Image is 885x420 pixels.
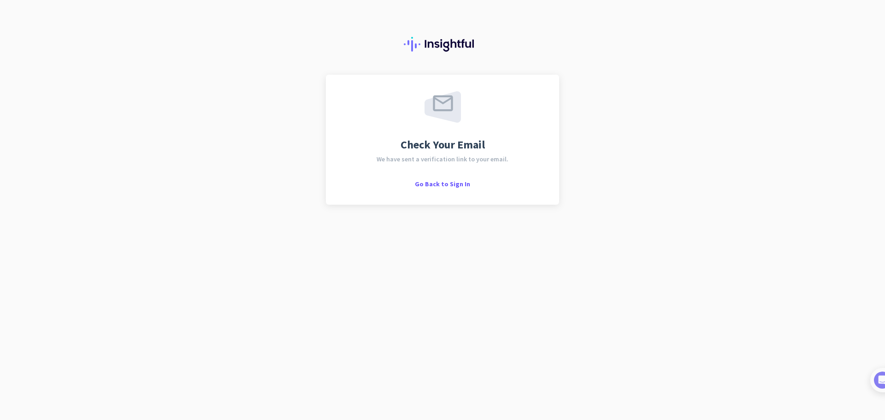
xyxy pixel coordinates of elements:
[401,139,485,150] span: Check Your Email
[415,180,470,188] span: Go Back to Sign In
[377,156,508,162] span: We have sent a verification link to your email.
[404,37,481,52] img: Insightful
[425,91,461,123] img: email-sent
